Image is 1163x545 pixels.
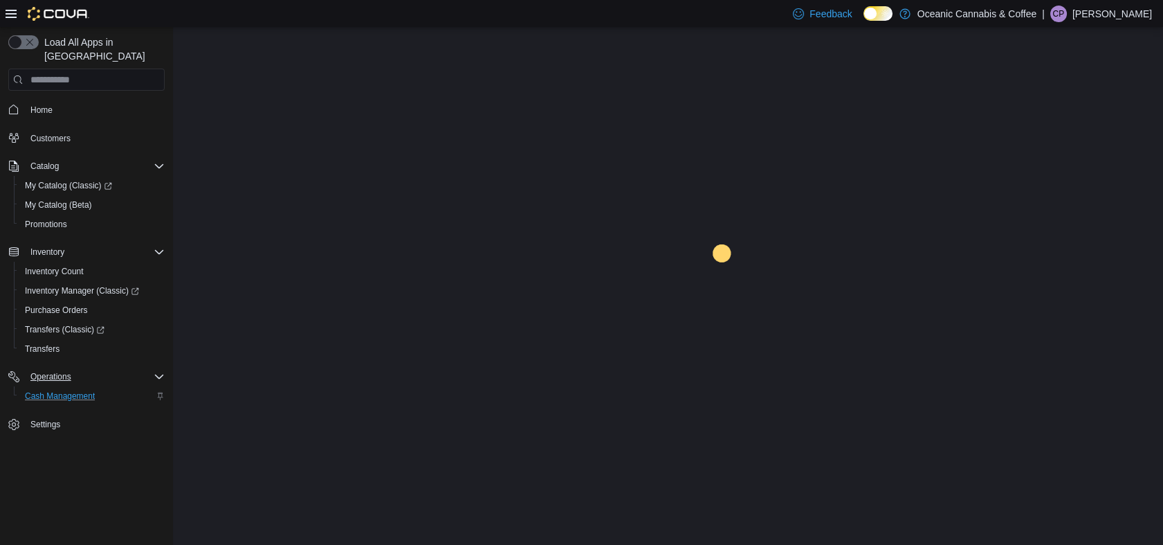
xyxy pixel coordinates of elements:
a: Home [25,102,58,118]
button: Purchase Orders [14,301,170,320]
p: [PERSON_NAME] [1072,6,1152,22]
span: Settings [30,419,60,430]
button: Operations [3,367,170,386]
span: CP [1053,6,1065,22]
button: Inventory Count [14,262,170,281]
p: | [1042,6,1045,22]
span: Transfers [19,341,165,357]
a: My Catalog (Beta) [19,197,98,213]
img: cova-loader [668,234,772,338]
span: Inventory Manager (Classic) [19,283,165,299]
span: Inventory Count [25,266,84,277]
span: Transfers [25,343,59,355]
span: Purchase Orders [19,302,165,319]
span: Feedback [809,7,852,21]
span: Inventory Manager (Classic) [25,285,139,296]
nav: Complex example [8,93,165,470]
span: Cash Management [19,388,165,404]
button: Catalog [3,157,170,176]
a: Promotions [19,216,73,233]
button: Home [3,99,170,119]
span: Operations [30,371,71,382]
button: Inventory [25,244,70,260]
a: Customers [25,130,76,147]
a: My Catalog (Classic) [19,177,118,194]
button: Customers [3,128,170,148]
button: Transfers [14,339,170,359]
span: Purchase Orders [25,305,88,316]
span: My Catalog (Beta) [19,197,165,213]
span: Load All Apps in [GEOGRAPHIC_DATA] [39,35,165,63]
a: Transfers (Classic) [19,321,110,338]
button: Cash Management [14,386,170,406]
a: Settings [25,416,66,433]
span: My Catalog (Classic) [25,180,112,191]
span: Cash Management [25,391,95,402]
button: My Catalog (Beta) [14,195,170,215]
span: Promotions [25,219,67,230]
button: Operations [25,368,77,385]
div: Chelsea Pardy [1050,6,1067,22]
span: Operations [25,368,165,385]
span: Inventory [30,247,64,258]
span: Inventory [25,244,165,260]
span: My Catalog (Beta) [25,199,92,211]
a: Transfers [19,341,65,357]
a: Transfers (Classic) [14,320,170,339]
span: Catalog [25,158,165,175]
span: Inventory Count [19,263,165,280]
button: Settings [3,414,170,434]
a: Cash Management [19,388,100,404]
a: Inventory Count [19,263,89,280]
span: Home [25,100,165,118]
a: Purchase Orders [19,302,93,319]
span: Customers [30,133,71,144]
a: My Catalog (Classic) [14,176,170,195]
span: Home [30,105,53,116]
input: Dark Mode [863,6,892,21]
span: Customers [25,129,165,147]
a: Inventory Manager (Classic) [14,281,170,301]
button: Inventory [3,242,170,262]
span: Transfers (Classic) [25,324,104,335]
button: Promotions [14,215,170,234]
span: My Catalog (Classic) [19,177,165,194]
span: Settings [25,416,165,433]
p: Oceanic Cannabis & Coffee [917,6,1037,22]
img: Cova [28,7,89,21]
a: Inventory Manager (Classic) [19,283,145,299]
button: Catalog [25,158,64,175]
span: Catalog [30,161,59,172]
span: Promotions [19,216,165,233]
span: Transfers (Classic) [19,321,165,338]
